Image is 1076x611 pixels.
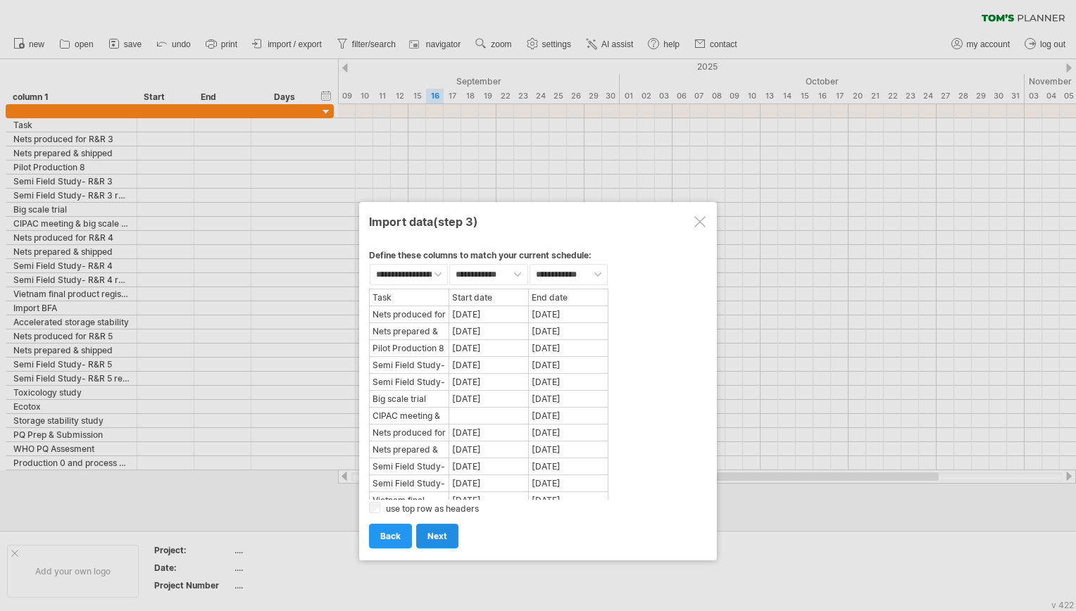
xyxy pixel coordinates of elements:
div: [DATE] [450,307,527,322]
div: [DATE] [450,493,527,508]
div: [DATE] [530,476,607,491]
a: next [416,524,458,548]
div: Import data [369,208,707,234]
a: back [369,524,412,548]
div: Semi Field Study- R&R 4 results [370,476,448,491]
label: use top row as headers [386,503,479,514]
div: Task [370,290,448,305]
div: End date [530,290,607,305]
div: [DATE] [450,476,527,491]
div: Nets prepared & shipped [370,442,448,457]
div: [DATE] [530,493,607,508]
div: [DATE] [530,425,607,440]
span: back [380,531,401,541]
div: Define these columns to match your current schedule: [369,250,707,263]
div: [DATE] [530,408,607,423]
div: [DATE] [530,324,607,339]
div: [DATE] [530,391,607,406]
span: next [427,531,447,541]
div: [DATE] [450,442,527,457]
div: CIPAC meeting & big scale trial validation [370,408,448,423]
div: [DATE] [530,341,607,355]
div: Nets produced for R&R 3 [370,307,448,322]
div: Nets prepared & shipped [370,324,448,339]
div: [DATE] [530,374,607,389]
div: [DATE] [530,307,607,322]
div: Semi Field Study- R&R 4 [370,459,448,474]
div: [DATE] [450,391,527,406]
div: Start date [450,290,527,305]
div: Big scale trial [370,391,448,406]
div: [DATE] [450,358,527,372]
div: Semi Field Study- R&R 3 [370,358,448,372]
div: [DATE] [530,442,607,457]
div: Semi Field Study- R&R 3 results [370,374,448,389]
div: [DATE] [450,341,527,355]
div: [DATE] [450,324,527,339]
div: [DATE] [450,374,527,389]
div: Vietnam final product registration [370,493,448,508]
div: Pilot Production 8 [370,341,448,355]
div: Nets produced for R&R 4 [370,425,448,440]
div: [DATE] [450,425,527,440]
div: [DATE] [450,459,527,474]
div: [DATE] [530,459,607,474]
span: (step 3) [433,215,478,229]
div: [DATE] [530,358,607,372]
